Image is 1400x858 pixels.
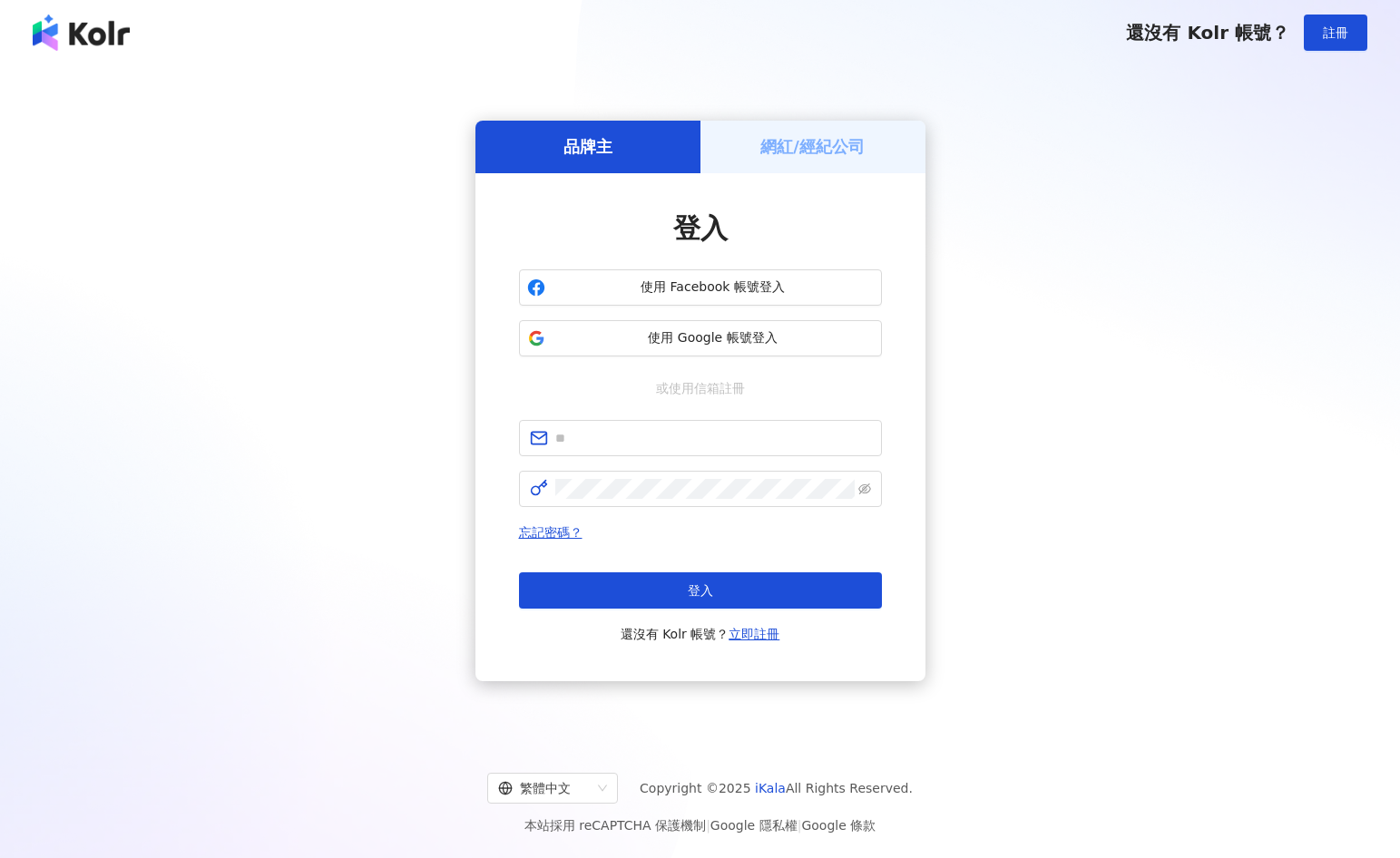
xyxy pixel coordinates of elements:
[798,818,802,833] span: |
[524,814,876,836] span: 本站採用 reCAPTCHA 保護機制
[553,278,874,297] span: 使用 Facebook 帳號登入
[519,525,583,540] a: 忘記密碼？
[755,781,786,795] a: iKala
[1126,22,1289,44] span: 還沒有 Kolr 帳號？
[563,135,612,158] h5: 品牌主
[801,818,876,833] a: Google 條款
[519,572,882,609] button: 登入
[519,269,882,306] button: 使用 Facebook 帳號登入
[519,320,882,356] button: 使用 Google 帳號登入
[1304,15,1367,51] button: 註冊
[640,777,913,799] span: Copyright © 2025 All Rights Reserved.
[643,378,758,398] span: 或使用信箱註冊
[858,483,871,495] span: eye-invisible
[498,774,591,803] div: 繁體中文
[710,818,798,833] a: Google 隱私權
[760,135,865,158] h5: 網紅/經紀公司
[33,15,130,51] img: logo
[729,627,779,641] a: 立即註冊
[1323,25,1348,40] span: 註冊
[621,623,780,645] span: 還沒有 Kolr 帳號？
[706,818,710,833] span: |
[673,212,728,244] span: 登入
[553,329,874,347] span: 使用 Google 帳號登入
[688,583,713,598] span: 登入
